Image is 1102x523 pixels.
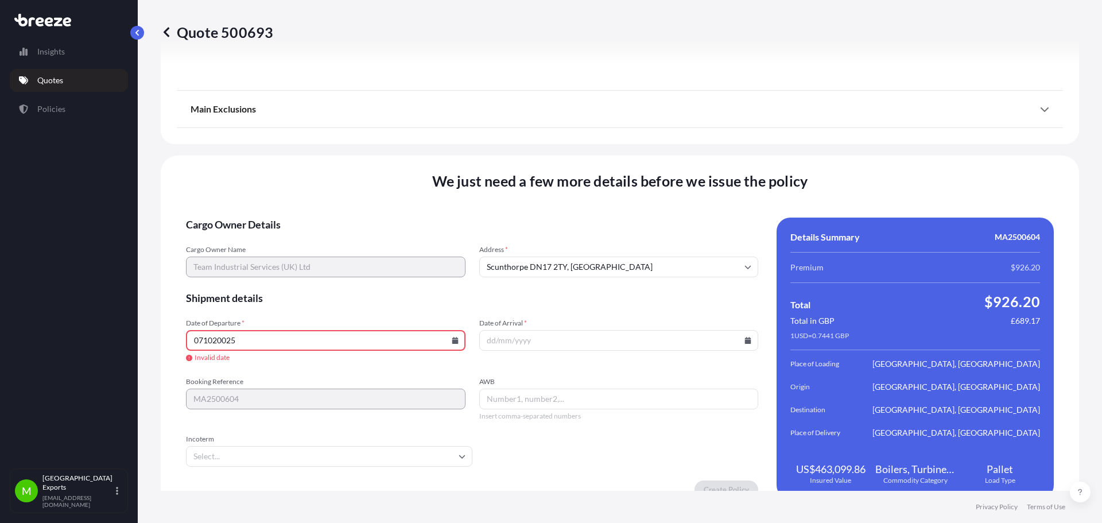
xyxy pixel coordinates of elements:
p: Quote 500693 [161,23,273,41]
span: $926.20 [1011,262,1040,273]
span: Invalid date [186,353,465,362]
input: Your internal reference [186,389,465,409]
p: Policies [37,103,65,115]
button: Create Policy [694,481,758,499]
span: We just need a few more details before we issue the policy [432,172,808,190]
p: Quotes [37,75,63,86]
a: Insights [10,40,128,63]
span: £689.17 [1011,315,1040,327]
p: [EMAIL_ADDRESS][DOMAIN_NAME] [42,494,114,508]
span: Place of Delivery [790,427,855,439]
p: Create Policy [704,484,749,495]
span: Commodity Category [883,476,948,485]
span: Main Exclusions [191,103,256,115]
a: Terms of Use [1027,502,1065,512]
span: Incoterm [186,435,472,444]
input: Cargo owner address [479,257,759,277]
span: Insured Value [810,476,851,485]
a: Quotes [10,69,128,92]
input: Number1, number2,... [479,389,759,409]
input: Select... [186,446,472,467]
div: Main Exclusions [191,95,1049,123]
span: Cargo Owner Name [186,245,465,254]
span: Date of Arrival [479,319,759,328]
span: Shipment details [186,291,758,305]
span: [GEOGRAPHIC_DATA], [GEOGRAPHIC_DATA] [872,358,1040,370]
span: Address [479,245,759,254]
span: Premium [790,262,824,273]
span: [GEOGRAPHIC_DATA], [GEOGRAPHIC_DATA] [872,381,1040,393]
a: Privacy Policy [976,502,1018,512]
span: 1 USD = 0.7441 GBP [790,331,849,340]
span: Load Type [985,476,1015,485]
span: Booking Reference [186,377,465,386]
span: Place of Loading [790,358,855,370]
span: US$463,099.86 [796,462,866,476]
span: Origin [790,381,855,393]
input: dd/mm/yyyy [479,330,759,351]
span: Date of Departure [186,319,465,328]
span: Total in GBP [790,315,835,327]
span: Details Summary [790,231,860,243]
span: Destination [790,404,855,416]
span: $926.20 [984,292,1040,311]
a: Policies [10,98,128,121]
span: MA2500604 [995,231,1040,243]
span: AWB [479,377,759,386]
span: Insert comma-separated numbers [479,412,759,421]
span: M [22,485,32,497]
span: [GEOGRAPHIC_DATA], [GEOGRAPHIC_DATA] [872,427,1040,439]
span: Cargo Owner Details [186,218,758,231]
input: dd/mm/yyyy [186,330,465,351]
span: Pallet [987,462,1013,476]
span: [GEOGRAPHIC_DATA], [GEOGRAPHIC_DATA] [872,404,1040,416]
span: Total [790,299,810,311]
p: [GEOGRAPHIC_DATA] Exports [42,474,114,492]
span: Boilers, Turbines, Industrial Machinery and Mechanical Appliances [875,462,956,476]
p: Insights [37,46,65,57]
